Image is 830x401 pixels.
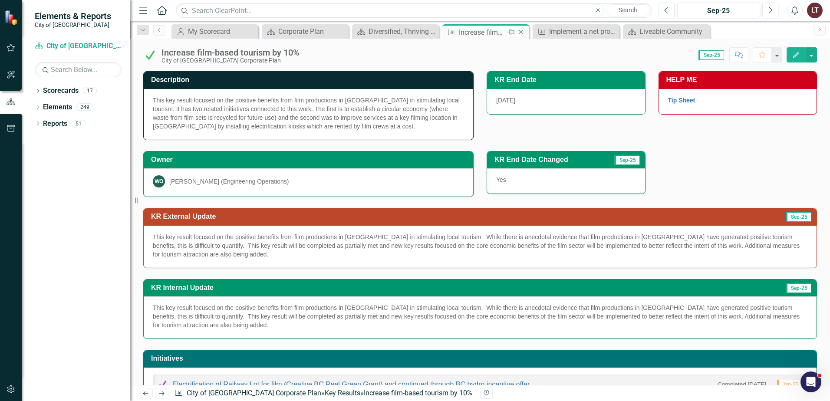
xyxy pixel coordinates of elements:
[364,389,472,397] div: Increase film-based tourism by 10%
[459,27,505,38] div: Increase film-based tourism by 10%
[718,380,766,388] small: Completed [DATE]
[494,156,602,164] h3: KR End Date Changed
[666,76,813,84] h3: HELP ME
[169,177,289,186] div: [PERSON_NAME] (Engineering Operations)
[174,388,474,398] div: » »
[188,26,256,37] div: My Scorecard
[43,119,67,129] a: Reports
[807,3,823,18] button: LT
[151,213,620,220] h3: KR External Update
[625,26,708,37] a: Liveable Community
[151,156,469,164] h3: Owner
[786,212,811,222] span: Sep-25
[494,76,641,84] h3: KR End Date
[143,48,157,62] img: Partially Met
[153,97,460,130] span: This key result focused on the positive benefits from film productions in [GEOGRAPHIC_DATA] in st...
[680,6,757,16] div: Sep-25
[549,26,617,37] div: Implement a net promotor score for Adventure Hub, Urban Hot Spots, and Farm Fresh experiences , s...
[668,97,695,104] a: Tip Sheet
[354,26,437,37] a: Diversified, Thriving Economy
[606,4,650,16] button: Search
[35,41,122,51] a: City of [GEOGRAPHIC_DATA] Corporate Plan
[35,62,122,77] input: Search Below...
[151,76,469,84] h3: Description
[496,176,506,183] span: Yes
[777,380,802,389] span: Jan-25
[264,26,346,37] a: Corporate Plan
[4,10,20,25] img: ClearPoint Strategy
[172,381,530,388] a: Electrification of Railway Lot for film (Creative BC Reel Green Grant) and continued through BC h...
[43,86,79,96] a: Scorecards
[278,26,346,37] div: Corporate Plan
[639,26,708,37] div: Liveable Community
[698,50,724,60] span: Sep-25
[153,175,165,187] div: WO
[176,3,652,18] input: Search ClearPoint...
[161,48,300,57] div: Increase film-based tourism by 10%
[151,284,616,292] h3: KR Internal Update
[677,3,760,18] button: Sep-25
[535,26,617,37] a: Implement a net promotor score for Adventure Hub, Urban Hot Spots, and Farm Fresh experiences , s...
[151,355,812,362] h3: Initiatives
[619,7,637,13] span: Search
[158,379,168,389] img: Complete
[76,104,93,111] div: 249
[174,26,256,37] a: My Scorecard
[161,57,300,64] div: City of [GEOGRAPHIC_DATA] Corporate Plan
[35,21,111,28] small: City of [GEOGRAPHIC_DATA]
[496,97,515,104] span: [DATE]
[369,26,437,37] div: Diversified, Thriving Economy
[43,102,72,112] a: Elements
[153,303,807,329] p: This key result focused on the positive benefits from film productions in [GEOGRAPHIC_DATA] in st...
[614,155,640,165] span: Sep-25
[83,87,97,95] div: 17
[35,11,111,21] span: Elements & Reports
[72,120,86,127] div: 51
[325,389,360,397] a: Key Results
[153,233,807,259] p: This key result focused on the positive benefits from film productions in [GEOGRAPHIC_DATA] in st...
[786,283,811,293] span: Sep-25
[800,371,821,392] iframe: Intercom live chat
[187,389,321,397] a: City of [GEOGRAPHIC_DATA] Corporate Plan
